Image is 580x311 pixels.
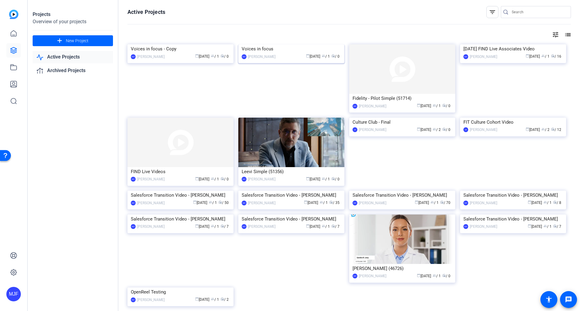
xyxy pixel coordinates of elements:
span: group [322,54,325,58]
span: / 16 [551,54,561,59]
span: calendar_today [528,224,531,228]
div: [PERSON_NAME] [359,103,386,109]
div: [PERSON_NAME] [137,224,165,230]
span: calendar_today [528,200,531,204]
span: / 7 [221,224,229,229]
div: Salesforce Transition Video - [PERSON_NAME] [131,191,230,200]
span: group [541,54,545,58]
span: radio [442,103,446,107]
span: calendar_today [195,224,199,228]
span: radio [331,54,335,58]
div: [PERSON_NAME] [359,273,386,279]
img: blue-gradient.svg [9,10,18,19]
span: radio [551,54,555,58]
span: / 0 [331,54,340,59]
div: Salesforce Transition Video - [PERSON_NAME] [463,191,563,200]
div: OpenReel Testing [131,287,230,297]
span: / 1 [322,177,330,181]
div: MJF [6,287,21,301]
span: group [433,127,436,131]
span: radio [442,274,446,277]
span: / 7 [331,224,340,229]
div: [PERSON_NAME] [137,176,165,182]
span: / 1 [211,297,219,302]
div: Leevi Simple (51356) [242,167,341,176]
div: Overview of your projects [33,18,113,25]
span: [DATE] [528,201,542,205]
div: MJF [131,201,136,205]
a: Archived Projects [33,65,113,77]
span: radio [221,297,224,301]
div: MJF [131,224,136,229]
div: Voices in focus - Copy [131,44,230,53]
span: group [211,224,214,228]
span: group [211,297,214,301]
div: [PERSON_NAME] [248,200,275,206]
span: / 0 [221,177,229,181]
span: calendar_today [193,200,197,204]
div: MJF [242,54,246,59]
div: FIT Culture Cohort Video [463,118,563,127]
span: group [541,127,545,131]
span: / 1 [211,177,219,181]
mat-icon: filter_list [489,8,496,16]
span: [DATE] [195,297,209,302]
div: [PERSON_NAME] [248,176,275,182]
span: radio [329,200,333,204]
span: / 1 [211,54,219,59]
span: radio [440,200,444,204]
div: [PERSON_NAME] [470,54,497,60]
span: / 2 [433,128,441,132]
span: group [433,103,436,107]
span: [DATE] [193,201,207,205]
span: / 1 [433,104,441,108]
div: MJF [242,224,246,229]
div: MJF [242,201,246,205]
span: radio [442,127,446,131]
span: calendar_today [415,200,418,204]
span: calendar_today [526,127,529,131]
div: MJF [463,54,468,59]
div: Salesforce Transition Video - [PERSON_NAME] [131,214,230,224]
div: MJF [131,54,136,59]
span: radio [221,54,224,58]
span: calendar_today [417,127,420,131]
span: / 1 [433,274,441,278]
span: / 8 [553,201,561,205]
input: Search [512,8,566,16]
span: calendar_today [417,103,420,107]
button: New Project [33,35,113,46]
span: [DATE] [526,128,540,132]
div: [PERSON_NAME] [470,127,497,133]
div: Salesforce Transition Video - [PERSON_NAME] [242,191,341,200]
div: FIND Live Videos [131,167,230,176]
span: / 0 [331,177,340,181]
div: [PERSON_NAME] [470,200,497,206]
span: / 7 [553,224,561,229]
div: MJF [131,177,136,182]
div: Salesforce Transition Video - [PERSON_NAME] [353,191,452,200]
span: calendar_today [304,200,308,204]
span: group [211,54,214,58]
mat-icon: message [565,296,572,303]
div: Projects [33,11,113,18]
span: radio [553,200,557,204]
mat-icon: accessibility [545,296,553,303]
div: MJF [353,274,357,278]
span: [DATE] [306,224,320,229]
div: Salesforce Transition Video - [PERSON_NAME] [463,214,563,224]
span: / 1 [209,201,217,205]
span: group [320,200,323,204]
div: LW [353,127,357,132]
span: calendar_today [306,54,310,58]
span: [DATE] [417,128,431,132]
span: New Project [66,38,89,44]
div: [PERSON_NAME] [470,224,497,230]
span: / 50 [218,201,229,205]
div: [PERSON_NAME] [248,224,275,230]
div: [PERSON_NAME] [137,200,165,206]
span: / 1 [211,224,219,229]
span: / 2 [541,128,549,132]
div: [PERSON_NAME] [248,54,275,60]
span: / 0 [221,54,229,59]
